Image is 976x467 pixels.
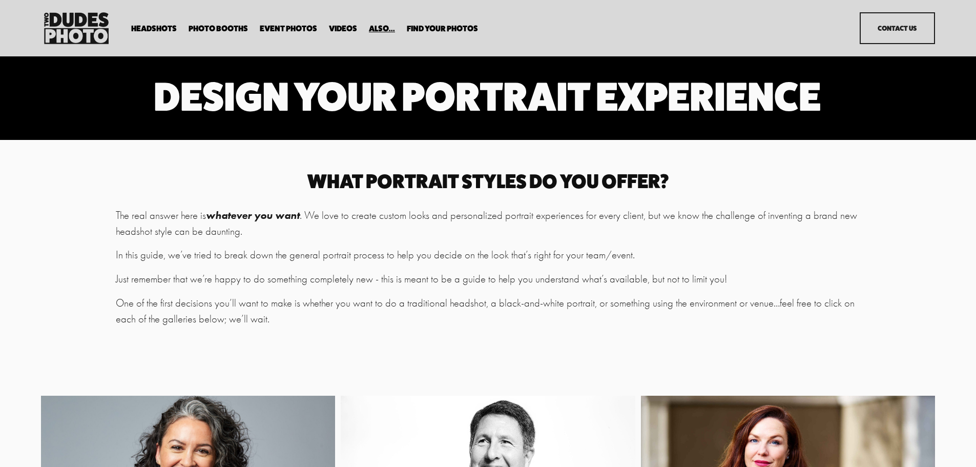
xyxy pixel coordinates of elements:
[860,12,935,44] a: Contact Us
[41,10,112,47] img: Two Dudes Photo | Headshots, Portraits &amp; Photo Booths
[116,271,860,287] p: Just remember that we’re happy to do something completely new - this is meant to be a guide to he...
[131,24,177,34] a: folder dropdown
[131,25,177,33] span: Headshots
[189,24,248,34] a: folder dropdown
[116,172,860,191] h2: What portrait Styles do you offer?
[407,25,478,33] span: Find Your Photos
[154,76,821,116] h1: design your portrait experience
[329,24,357,34] a: Videos
[369,25,395,33] span: Also...
[116,208,860,239] p: The real answer here is . We love to create custom looks and personalized portrait experiences fo...
[407,24,478,34] a: folder dropdown
[260,24,317,34] a: Event Photos
[116,295,860,327] p: One of the first decisions you’ll want to make is whether you want to do a traditional headshot, ...
[369,24,395,34] a: folder dropdown
[206,209,300,221] em: whatever you want
[189,25,248,33] span: Photo Booths
[116,247,860,263] p: In this guide, we’ve tried to break down the general portrait process to help you decide on the l...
